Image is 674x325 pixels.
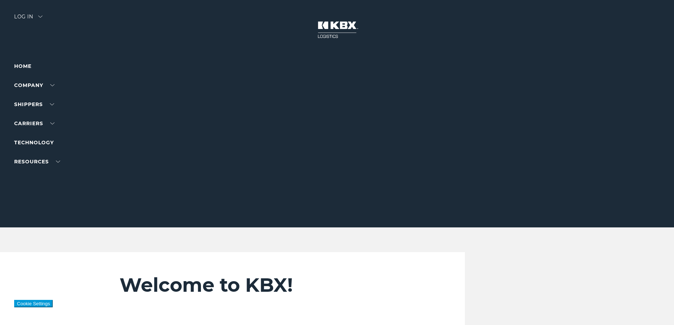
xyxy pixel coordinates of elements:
[14,101,54,108] a: SHIPPERS
[14,63,31,69] a: Home
[311,14,364,45] img: kbx logo
[14,300,53,307] button: Cookie Settings
[14,14,42,24] div: Log in
[14,139,54,146] a: Technology
[14,120,54,127] a: Carriers
[14,82,54,88] a: Company
[38,16,42,18] img: arrow
[120,273,423,297] h2: Welcome to KBX!
[14,158,60,165] a: RESOURCES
